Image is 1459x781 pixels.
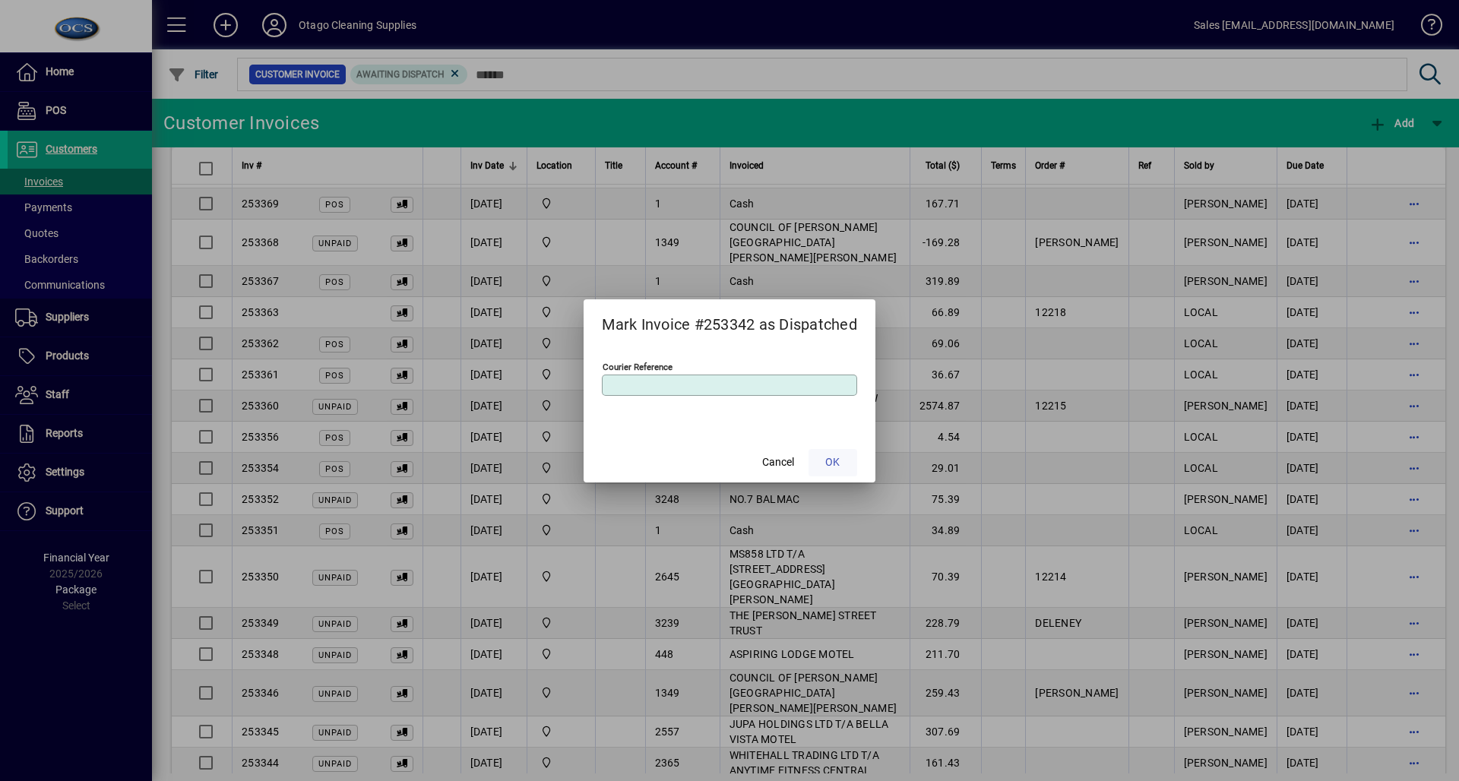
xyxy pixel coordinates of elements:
button: OK [809,449,857,476]
h2: Mark Invoice #253342 as Dispatched [584,299,875,343]
mat-label: Courier Reference [603,361,673,372]
button: Cancel [754,449,802,476]
span: OK [825,454,840,470]
span: Cancel [762,454,794,470]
